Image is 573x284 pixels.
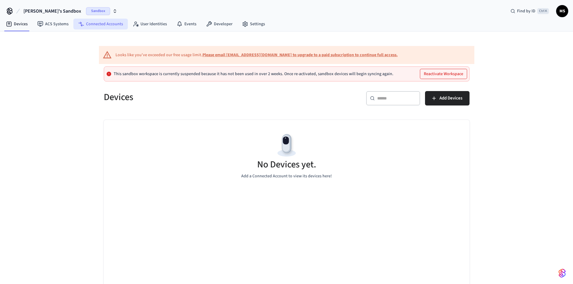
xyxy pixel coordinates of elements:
[559,268,566,278] img: SeamLogoGradient.69752ec5.svg
[104,91,283,103] h5: Devices
[237,19,270,29] a: Settings
[128,19,172,29] a: User Identities
[114,72,393,76] p: This sandbox workspace is currently suspended because it has not been used in over 2 weeks. Once ...
[201,19,237,29] a: Developer
[1,19,32,29] a: Devices
[439,94,462,102] span: Add Devices
[537,8,549,14] span: Ctrl K
[517,8,535,14] span: Find by ID
[32,19,73,29] a: ACS Systems
[420,69,467,79] button: Reactivate Workspace
[273,132,300,159] img: Devices Empty State
[506,6,554,17] div: Find by IDCtrl K
[257,158,316,171] h5: No Devices yet.
[202,52,398,58] a: Please email [EMAIL_ADDRESS][DOMAIN_NAME] to upgrade to a paid subscription to continue full access.
[556,5,568,17] button: MS
[172,19,201,29] a: Events
[23,8,81,15] span: [PERSON_NAME]'s Sandbox
[425,91,470,105] button: Add Devices
[73,19,128,29] a: Connected Accounts
[116,52,398,58] div: Looks like you've exceeded our free usage limit.
[557,6,568,17] span: MS
[241,173,332,179] p: Add a Connected Account to view its devices here!
[86,7,110,15] span: Sandbox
